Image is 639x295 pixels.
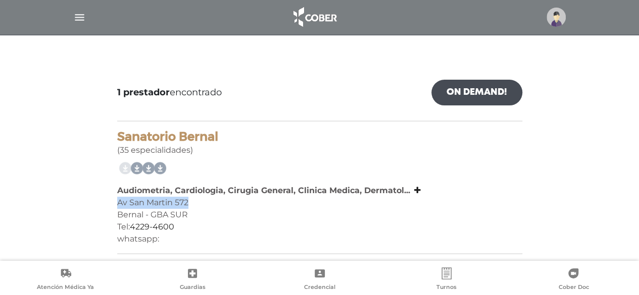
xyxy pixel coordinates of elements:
[547,8,566,27] img: profile-placeholder.svg
[2,267,129,293] a: Atención Médica Ya
[117,197,522,209] div: Av San Martin 572
[117,86,222,99] span: encontrado
[304,283,335,292] span: Credencial
[558,283,588,292] span: Cober Doc
[256,267,383,293] a: Credencial
[117,209,522,221] div: Bernal - GBA SUR
[117,186,410,195] b: Audiometria, Cardiologia, Cirugia General, Clinica Medica, Dermatol...
[510,267,637,293] a: Cober Doc
[288,5,341,29] img: logo_cober_home-white.png
[117,221,522,233] div: Tel:
[73,11,86,24] img: Cober_menu-lines-white.svg
[117,233,522,245] div: whatsapp:
[431,80,522,105] a: On Demand!
[117,130,522,156] div: (35 especialidades)
[129,267,256,293] a: Guardias
[180,283,206,292] span: Guardias
[383,267,510,293] a: Turnos
[37,283,94,292] span: Atención Médica Ya
[436,283,457,292] span: Turnos
[130,222,174,231] a: 4229-4600
[117,130,522,144] h4: Sanatorio Bernal
[117,87,170,98] b: 1 prestador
